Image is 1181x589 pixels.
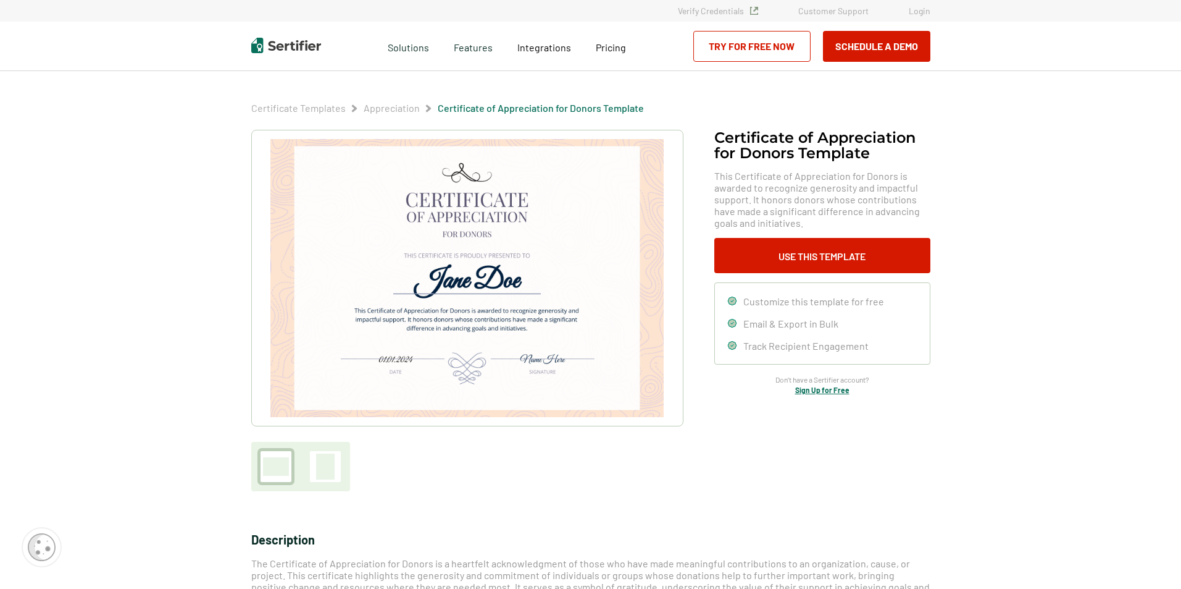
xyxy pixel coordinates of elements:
[517,38,571,54] a: Integrations
[678,6,758,16] a: Verify Credentials
[270,139,663,417] img: Certificate of Appreciation for Donors​ Template
[517,41,571,53] span: Integrations
[714,130,930,161] h1: Certificate of Appreciation for Donors​ Template
[693,31,811,62] a: Try for Free Now
[743,340,869,352] span: Track Recipient Engagement
[596,41,626,53] span: Pricing
[596,38,626,54] a: Pricing
[251,38,321,53] img: Sertifier | Digital Credentialing Platform
[454,38,493,54] span: Features
[823,31,930,62] button: Schedule a Demo
[743,295,884,307] span: Customize this template for free
[28,533,56,561] img: Cookie Popup Icon
[714,170,930,229] span: This Certificate of Appreciation for Donors is awarded to recognize generosity and impactful supp...
[798,6,869,16] a: Customer Support
[714,238,930,273] button: Use This Template
[750,7,758,15] img: Verified
[909,6,930,16] a: Login
[775,374,869,386] span: Don’t have a Sertifier account?
[251,102,346,114] a: Certificate Templates
[251,532,315,547] span: Description
[364,102,420,114] a: Appreciation
[795,386,849,394] a: Sign Up for Free
[251,102,644,114] div: Breadcrumb
[438,102,644,114] a: Certificate of Appreciation for Donors​ Template
[1119,530,1181,589] iframe: Chat Widget
[743,318,838,329] span: Email & Export in Bulk
[388,38,429,54] span: Solutions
